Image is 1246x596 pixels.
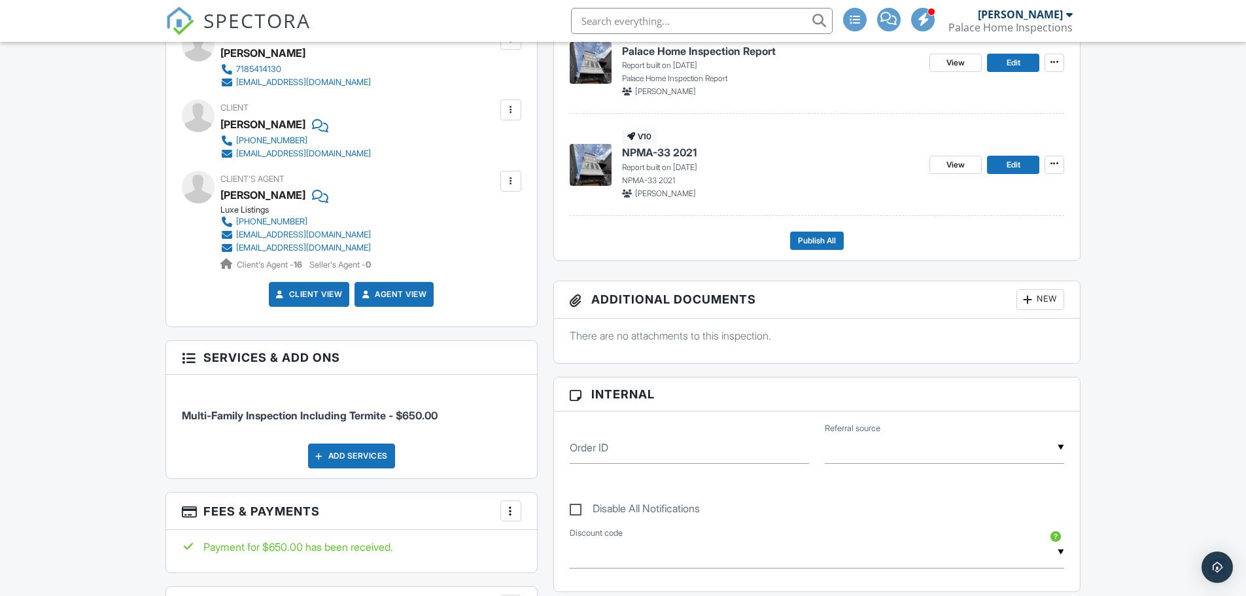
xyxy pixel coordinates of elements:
[554,377,1081,412] h3: Internal
[366,260,371,270] strong: 0
[236,135,307,146] div: [PHONE_NUMBER]
[236,64,281,75] div: 7185414130
[825,423,880,434] label: Referral source
[220,228,371,241] a: [EMAIL_ADDRESS][DOMAIN_NAME]
[182,385,521,433] li: Service: Multi-Family Inspection Including Termite
[220,114,305,134] div: [PERSON_NAME]
[220,205,381,215] div: Luxe Listings
[166,341,537,375] h3: Services & Add ons
[237,260,304,270] span: Client's Agent -
[165,7,194,35] img: The Best Home Inspection Software - Spectora
[273,288,343,301] a: Client View
[220,76,371,89] a: [EMAIL_ADDRESS][DOMAIN_NAME]
[1202,552,1233,583] div: Open Intercom Messenger
[220,174,285,184] span: Client's Agent
[309,260,371,270] span: Seller's Agent -
[236,149,371,159] div: [EMAIL_ADDRESS][DOMAIN_NAME]
[236,77,371,88] div: [EMAIL_ADDRESS][DOMAIN_NAME]
[294,260,302,270] strong: 16
[570,527,623,539] label: Discount code
[203,7,311,34] span: SPECTORA
[554,281,1081,319] h3: Additional Documents
[182,540,521,554] div: Payment for $650.00 has been received.
[220,147,371,160] a: [EMAIL_ADDRESS][DOMAIN_NAME]
[220,43,305,63] div: [PERSON_NAME]
[182,409,438,422] span: Multi-Family Inspection Including Termite - $650.00
[570,502,700,519] label: Disable All Notifications
[308,444,395,468] div: Add Services
[236,243,371,253] div: [EMAIL_ADDRESS][DOMAIN_NAME]
[1016,289,1064,310] div: New
[220,63,371,76] a: 7185414130
[570,328,1065,343] p: There are no attachments to this inspection.
[220,241,371,254] a: [EMAIL_ADDRESS][DOMAIN_NAME]
[978,8,1063,21] div: [PERSON_NAME]
[359,288,426,301] a: Agent View
[571,8,833,34] input: Search everything...
[220,215,371,228] a: [PHONE_NUMBER]
[165,18,311,45] a: SPECTORA
[220,134,371,147] a: [PHONE_NUMBER]
[220,103,249,113] span: Client
[236,217,307,227] div: [PHONE_NUMBER]
[220,185,305,205] a: [PERSON_NAME]
[948,21,1073,34] div: Palace Home Inspections
[166,493,537,530] h3: Fees & Payments
[570,440,608,455] label: Order ID
[236,230,371,240] div: [EMAIL_ADDRESS][DOMAIN_NAME]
